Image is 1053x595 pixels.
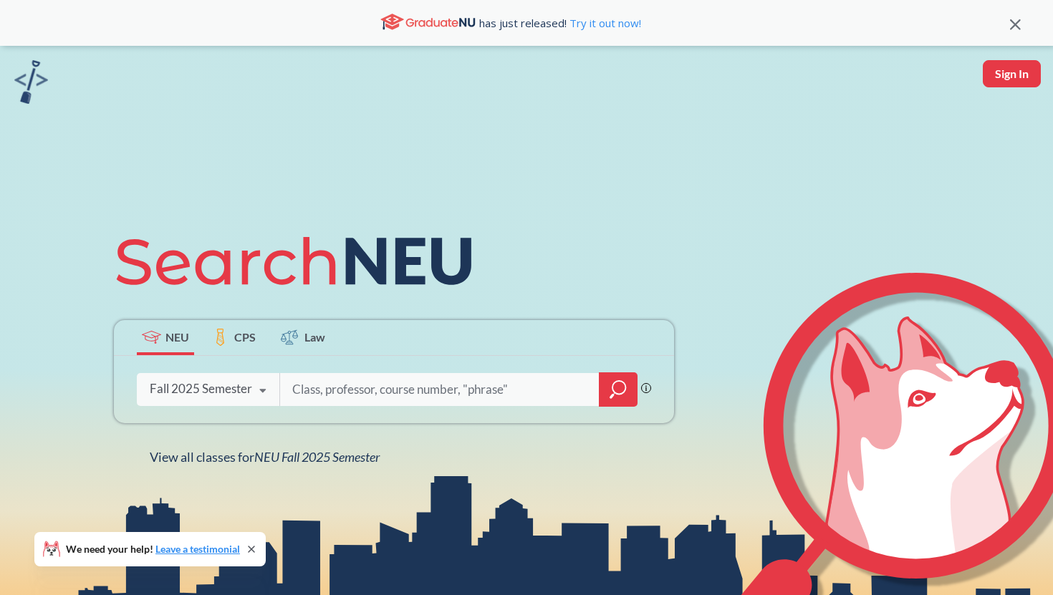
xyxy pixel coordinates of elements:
input: Class, professor, course number, "phrase" [291,374,589,405]
svg: magnifying glass [610,379,627,400]
span: CPS [234,329,256,345]
a: Leave a testimonial [155,543,240,555]
button: Sign In [983,60,1041,87]
img: sandbox logo [14,60,48,104]
div: magnifying glass [599,372,638,407]
span: View all classes for [150,449,380,465]
div: Fall 2025 Semester [150,381,252,397]
span: has just released! [479,15,641,31]
span: NEU [165,329,189,345]
span: We need your help! [66,544,240,554]
a: Try it out now! [567,16,641,30]
a: sandbox logo [14,60,48,108]
span: Law [304,329,325,345]
span: NEU Fall 2025 Semester [254,449,380,465]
